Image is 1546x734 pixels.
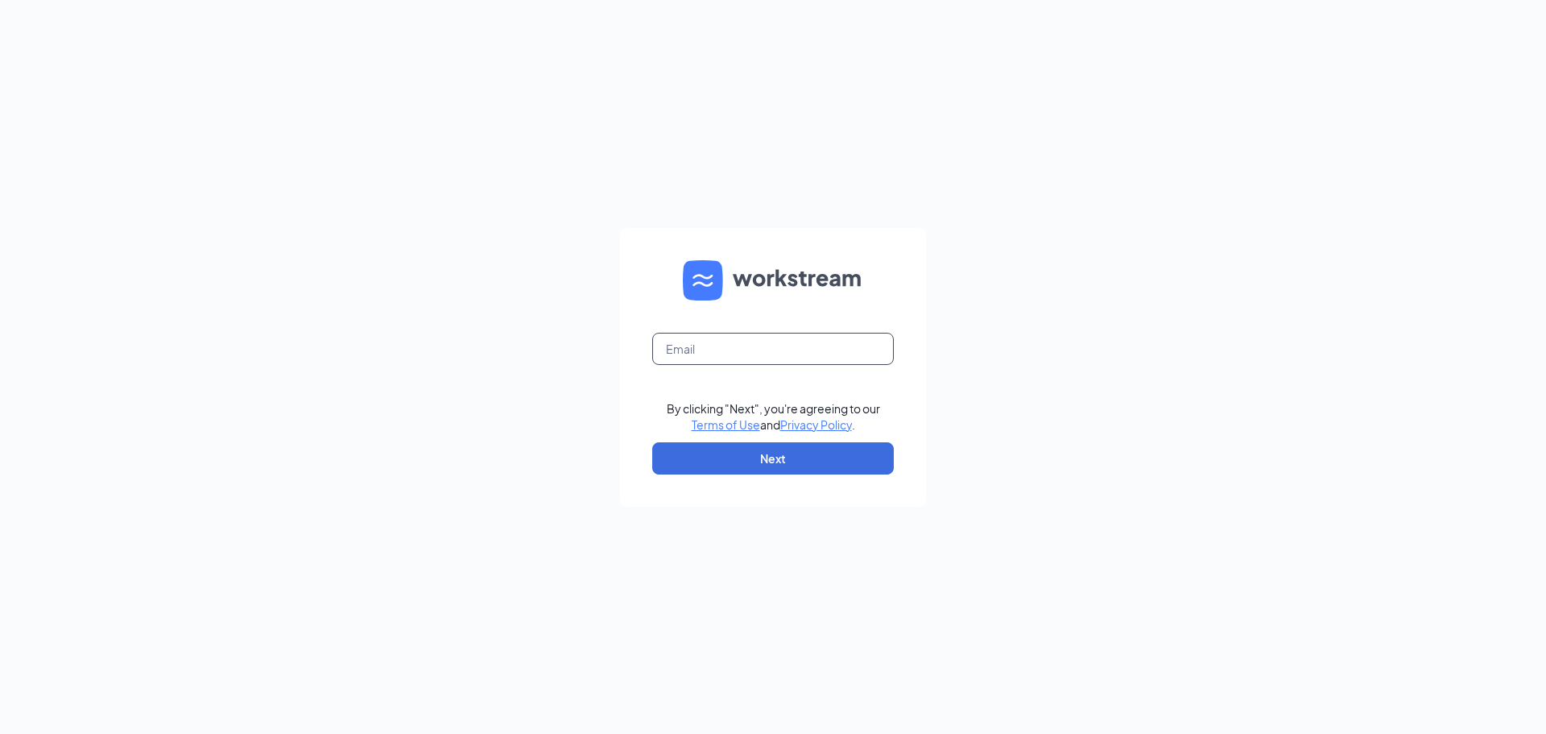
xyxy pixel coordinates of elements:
[780,417,852,432] a: Privacy Policy
[692,417,760,432] a: Terms of Use
[652,333,894,365] input: Email
[667,400,880,433] div: By clicking "Next", you're agreeing to our and .
[683,260,863,301] img: WS logo and Workstream text
[652,442,894,475] button: Next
